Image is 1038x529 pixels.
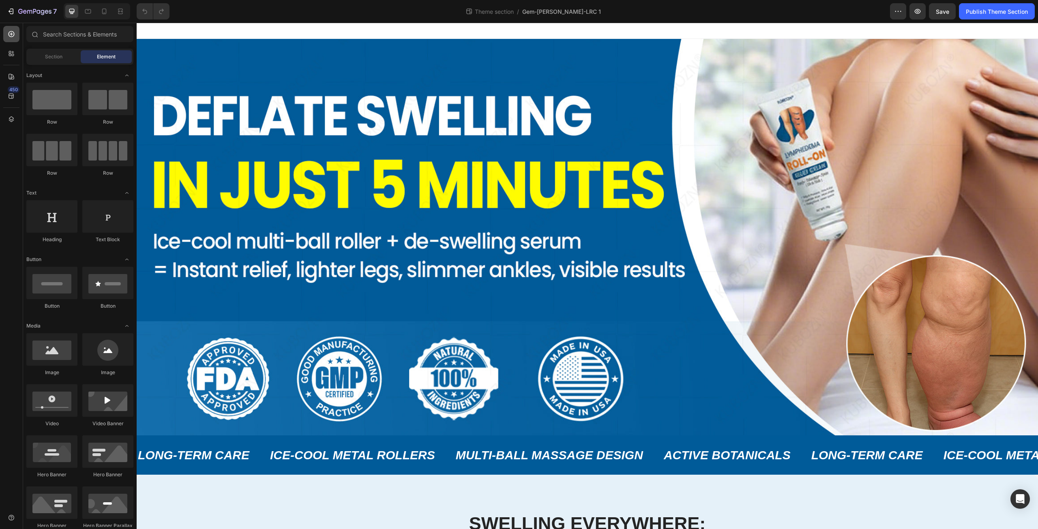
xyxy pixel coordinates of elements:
div: Image [82,369,133,376]
span: Element [97,53,116,60]
div: Button [26,302,77,310]
span: / [517,7,519,16]
div: Button [82,302,133,310]
span: Toggle open [120,69,133,82]
strong: Multi-Ball Massage Design [319,426,506,439]
div: Row [26,118,77,126]
div: Undo/Redo [137,3,169,19]
span: Media [26,322,41,330]
p: 7 [53,6,57,16]
span: Toggle open [120,186,133,199]
strong: Active Botanicals [527,426,654,439]
span: Text [26,189,36,197]
div: Row [82,169,133,177]
div: Video [26,420,77,427]
div: Open Intercom Messenger [1010,489,1030,509]
button: Save [929,3,956,19]
span: Gem-[PERSON_NAME]-LRC 1 [522,7,601,16]
div: Image [26,369,77,376]
div: Video Banner [82,420,133,427]
div: Hero Banner [26,471,77,478]
span: Toggle open [120,253,133,266]
h2: Swelling Everywhere: [231,488,671,514]
iframe: Design area [137,23,1038,529]
strong: Long-Term Care [675,426,786,439]
input: Search Sections & Elements [26,26,133,42]
button: Publish Theme Section [959,3,1035,19]
span: Button [26,256,41,263]
div: Heading [26,236,77,243]
span: Section [45,53,62,60]
button: 7 [3,3,60,19]
div: Text Block [82,236,133,243]
span: Toggle open [120,319,133,332]
div: Row [82,118,133,126]
div: Publish Theme Section [966,7,1028,16]
span: Theme section [473,7,515,16]
div: Row [26,169,77,177]
span: Layout [26,72,42,79]
strong: Ice-Cool Metal Rollers [807,426,972,439]
div: Hero Banner [82,471,133,478]
span: Save [936,8,949,15]
div: 450 [8,86,19,93]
